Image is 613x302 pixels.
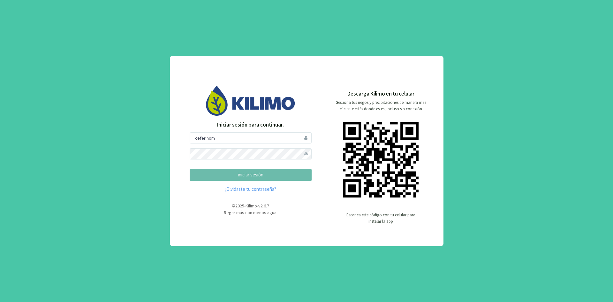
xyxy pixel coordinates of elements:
[257,203,258,209] span: -
[206,86,295,115] img: Image
[190,169,312,181] button: iniciar sesión
[190,121,312,129] p: Iniciar sesión para continuar.
[224,210,277,215] span: Regar más con menos agua.
[232,203,235,209] span: ©
[347,90,414,98] p: Descarga Kilimo en tu celular
[332,99,430,112] p: Gestiona tus riegos y precipitaciones de manera más eficiente estés donde estés, incluso sin cone...
[190,132,312,143] input: Usuario
[235,203,244,209] span: 2025
[246,203,257,209] span: Kilimo
[343,122,419,197] img: qr code
[346,212,416,225] p: Escanea este código con tu celular para instalar la app
[195,171,306,179] p: iniciar sesión
[244,203,246,209] span: -
[258,203,269,209] span: v2.6.7
[190,186,312,193] a: ¿Olvidaste tu contraseña?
